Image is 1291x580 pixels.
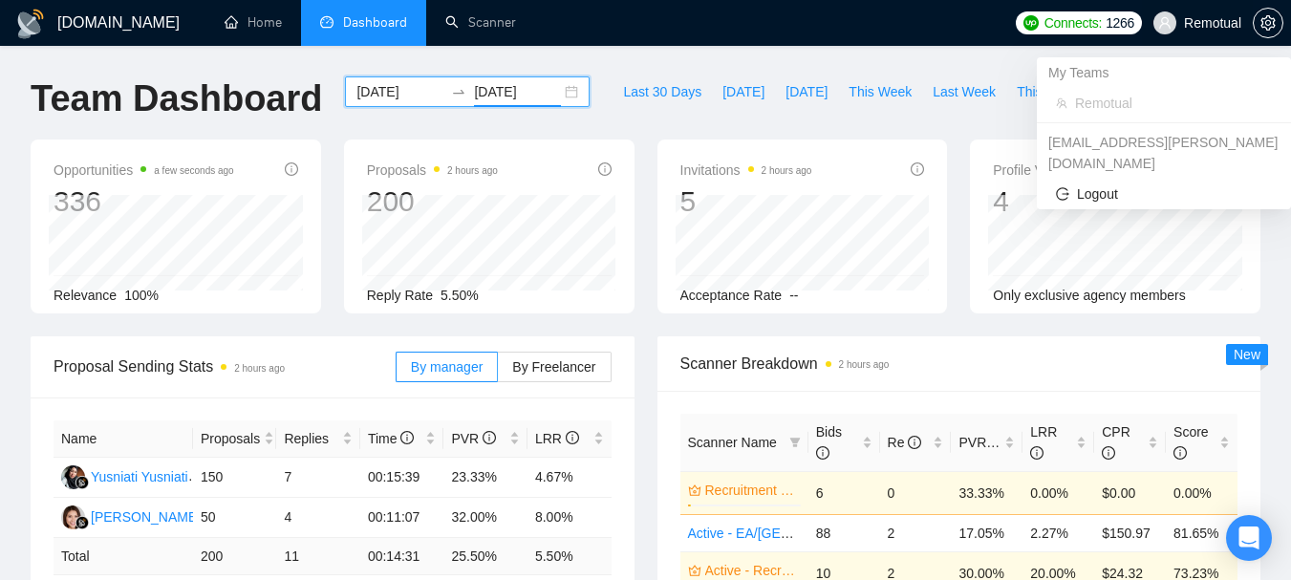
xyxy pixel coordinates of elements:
[447,165,498,176] time: 2 hours ago
[1006,76,1093,107] button: This Month
[680,183,812,220] div: 5
[775,76,838,107] button: [DATE]
[993,159,1142,182] span: Profile Views
[54,159,234,182] span: Opportunities
[933,81,996,102] span: Last Week
[816,446,829,460] span: info-circle
[1094,471,1166,514] td: $0.00
[1023,15,1039,31] img: upwork-logo.png
[441,288,479,303] span: 5.50%
[368,431,414,446] span: Time
[15,9,46,39] img: logo
[193,458,277,498] td: 150
[54,183,234,220] div: 336
[705,480,797,501] a: Recruitment -Dilip - US ONLY
[61,508,237,524] a: KH[PERSON_NAME] Heart
[951,514,1022,551] td: 17.05%
[922,76,1006,107] button: Last Week
[688,564,701,577] span: crown
[75,476,89,489] img: gigradar-bm.png
[443,538,527,575] td: 25.50 %
[527,498,612,538] td: 8.00%
[1173,446,1187,460] span: info-circle
[1056,97,1067,109] span: team
[234,363,285,374] time: 2 hours ago
[688,526,985,541] a: Active - EA/[GEOGRAPHIC_DATA] - Dilip - Global
[535,431,579,446] span: LRR
[839,359,890,370] time: 2 hours ago
[443,458,527,498] td: 23.33%
[367,183,498,220] div: 200
[124,288,159,303] span: 100%
[276,538,360,575] td: 11
[1044,12,1102,33] span: Connects:
[789,288,798,303] span: --
[1102,424,1130,461] span: CPR
[512,359,595,375] span: By Freelancer
[276,498,360,538] td: 4
[343,14,407,31] span: Dashboard
[789,437,801,448] span: filter
[623,81,701,102] span: Last 30 Days
[276,420,360,458] th: Replies
[688,483,701,497] span: crown
[598,162,612,176] span: info-circle
[276,458,360,498] td: 7
[1234,347,1260,362] span: New
[1022,471,1094,514] td: 0.00%
[785,81,828,102] span: [DATE]
[1056,187,1069,201] span: logout
[816,424,842,461] span: Bids
[888,435,922,450] span: Re
[762,165,812,176] time: 2 hours ago
[1254,15,1282,31] span: setting
[75,516,89,529] img: gigradar-bm.png
[527,458,612,498] td: 4.67%
[360,458,444,498] td: 00:15:39
[808,514,880,551] td: 88
[1022,514,1094,551] td: 2.27%
[1017,81,1083,102] span: This Month
[367,288,433,303] span: Reply Rate
[1037,57,1291,88] div: My Teams
[680,159,812,182] span: Invitations
[849,81,912,102] span: This Week
[1102,446,1115,460] span: info-circle
[91,466,188,487] div: Yusniati Yusniati
[400,431,414,444] span: info-circle
[474,81,561,102] input: End date
[54,354,396,378] span: Proposal Sending Stats
[1094,514,1166,551] td: $150.97
[1173,424,1209,461] span: Score
[367,159,498,182] span: Proposals
[91,506,237,527] div: [PERSON_NAME] Heart
[1037,127,1291,179] div: sushant.kalambe@remotual.com
[688,435,777,450] span: Scanner Name
[193,420,277,458] th: Proposals
[908,436,921,449] span: info-circle
[483,431,496,444] span: info-circle
[1075,93,1272,114] span: Remotual
[785,428,805,457] span: filter
[880,514,952,551] td: 2
[1030,424,1057,461] span: LRR
[951,471,1022,514] td: 33.33%
[1253,8,1283,38] button: setting
[722,81,764,102] span: [DATE]
[360,498,444,538] td: 00:11:07
[225,14,282,31] a: homeHome
[451,84,466,99] span: to
[154,165,233,176] time: a few seconds ago
[566,431,579,444] span: info-circle
[61,468,188,483] a: YYYusniati Yusniati
[1056,183,1272,204] span: Logout
[54,538,193,575] td: Total
[527,538,612,575] td: 5.50 %
[285,162,298,176] span: info-circle
[31,76,322,121] h1: Team Dashboard
[443,498,527,538] td: 32.00%
[712,76,775,107] button: [DATE]
[193,498,277,538] td: 50
[613,76,712,107] button: Last 30 Days
[993,288,1186,303] span: Only exclusive agency members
